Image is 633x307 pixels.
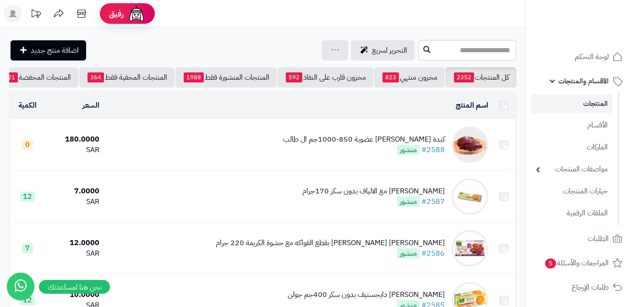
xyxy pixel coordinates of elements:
a: الماركات [531,137,612,157]
a: #2587 [421,196,445,207]
a: المراجعات والأسئلة5 [531,252,628,274]
div: [PERSON_NAME] [PERSON_NAME] بقطع الفواكه مع حشوة الكريمة 220 جرام [216,238,445,248]
div: SAR [49,197,99,207]
span: رفيق [109,8,124,19]
a: المنتجات [531,94,612,113]
span: منشور [397,197,420,207]
span: منشور [397,145,420,155]
a: كل المنتجات2352 [446,67,516,88]
div: 10.0000 [49,290,99,300]
span: الأقسام والمنتجات [558,75,609,88]
div: [PERSON_NAME] مع الالياف بدون سكر 170جرام [302,186,445,197]
a: الطلبات [531,228,628,250]
div: SAR [49,248,99,259]
a: تحديثات المنصة [24,5,47,25]
span: المراجعات والأسئلة [544,257,609,269]
a: لوحة التحكم [531,46,628,68]
span: الطلبات [588,232,609,245]
span: التحرير لسريع [372,45,407,56]
div: 12.0000 [49,238,99,248]
a: #2586 [421,248,445,259]
a: الكمية [18,100,37,111]
span: اضافة منتج جديد [31,45,79,56]
span: 5 [545,258,556,269]
span: 21 [5,72,18,82]
span: لوحة التحكم [575,50,609,63]
a: اضافة منتج جديد [11,40,86,60]
span: 0 [22,140,33,150]
span: 592 [286,72,302,82]
a: #2588 [421,144,445,155]
a: طلبات الإرجاع [531,276,628,298]
div: SAR [49,145,99,155]
span: 2352 [454,72,474,82]
div: 7.0000 [49,186,99,197]
a: مواصفات المنتجات [531,159,612,179]
div: 180.0000 [49,134,99,145]
a: مخزون منتهي823 [374,67,445,88]
span: 7 [22,243,33,253]
div: [PERSON_NAME] دايجستيف بدون سكر 400جم جولن [288,290,445,300]
a: المنتجات المنشورة فقط1988 [175,67,277,88]
a: مخزون قارب على النفاذ592 [278,67,373,88]
img: جولون بسكويت شوفان ساندويتش بقطع الفواكه مع حشوة الكريمة 220 جرام [452,230,488,267]
a: السعر [82,100,99,111]
span: منشور [397,248,420,258]
span: طلبات الإرجاع [572,281,609,294]
img: كبدة نعيمي عضوية 850-1000جم ال طالب [452,126,488,163]
a: اسم المنتج [456,100,488,111]
a: خيارات المنتجات [531,181,612,201]
span: 823 [382,72,399,82]
a: المنتجات المخفية فقط364 [79,67,175,88]
a: التحرير لسريع [351,40,415,60]
a: الملفات الرقمية [531,203,612,223]
img: جالون بسكويت مع الالياف بدون سكر 170جرام [452,178,488,215]
a: الأقسام [531,115,612,135]
span: 1988 [184,72,204,82]
img: ai-face.png [127,5,146,23]
span: 364 [87,72,104,82]
div: كبدة [PERSON_NAME] عضوية 850-1000جم ال طالب [283,134,445,145]
span: 12 [20,192,35,202]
